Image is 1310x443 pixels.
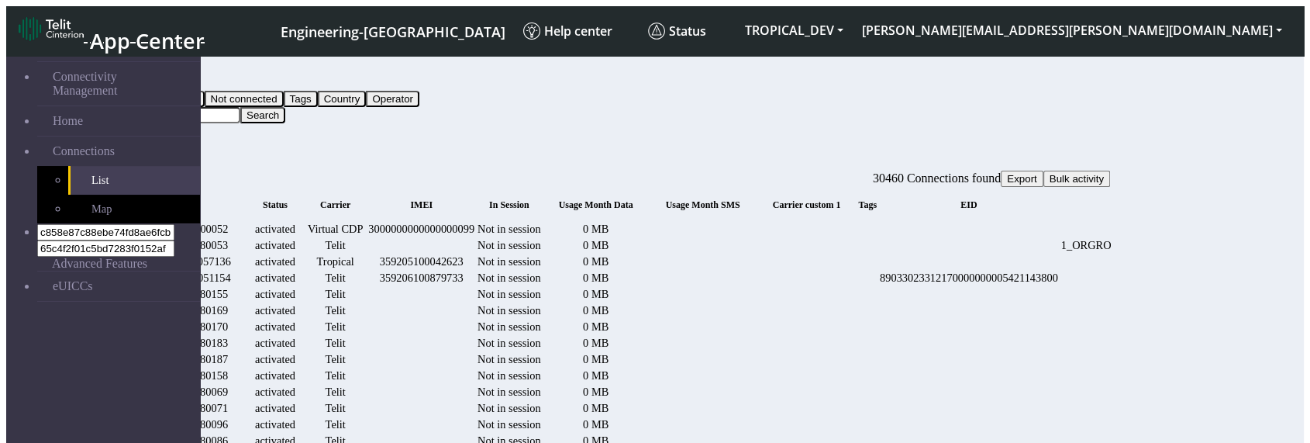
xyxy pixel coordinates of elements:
span: activated [255,337,295,349]
a: Your current platform instance [280,16,505,45]
div: Telit [305,418,365,431]
span: Status [648,22,706,40]
span: activated [255,255,295,268]
button: Bulk activity [1043,171,1110,187]
span: Not in session [477,402,541,414]
div: Telit [305,386,365,399]
a: Connections [37,137,200,166]
div: Telit [305,369,365,382]
span: 0 MB [583,255,608,268]
span: activated [255,386,295,398]
span: IMEI [410,199,433,210]
button: Operator [366,91,419,107]
div: 89033023312170000000005421143800 [880,272,1058,285]
a: List [68,166,200,195]
span: Not in session [477,239,541,251]
span: Not in session [477,337,541,349]
span: Not in session [477,353,541,365]
span: Not in session [477,320,541,333]
span: 0 MB [583,239,608,251]
div: Telit [305,288,365,301]
span: List [91,174,109,187]
span: Not in session [477,418,541,431]
span: Connections [53,144,115,158]
div: Telit [305,304,365,317]
button: Tags [284,91,318,107]
span: activated [255,272,295,284]
a: App Center [19,12,202,50]
div: Telit [305,320,365,334]
span: 0 MB [583,272,608,284]
div: Telit [305,272,365,285]
button: Export [1001,171,1043,187]
span: Export [1007,173,1037,185]
span: In Session [489,199,529,210]
span: activated [255,304,295,317]
a: eUICCs [37,272,200,301]
span: Map [91,202,112,216]
div: Tropical [305,255,365,268]
span: 0 MB [583,402,608,414]
button: TROPICAL_DEV [736,16,853,44]
span: Not in session [477,386,541,398]
span: Usage Month Data [559,199,633,210]
span: Tags [858,199,877,210]
span: Advanced Features [52,257,147,271]
button: Country [318,91,367,107]
a: Map [68,195,200,223]
span: 0 MB [583,223,608,235]
div: 359205100042623 [368,255,474,268]
div: 359206100879733 [368,272,474,285]
span: activated [255,320,295,333]
span: Carrier [320,199,350,210]
span: 0 MB [583,304,608,317]
span: 0 MB [583,369,608,382]
span: 0 MB [583,320,608,333]
span: 0 MB [583,418,608,431]
div: 3000000000000000099 [368,223,474,236]
button: Search [240,107,285,123]
img: logo-telit-cinterion-gw-new.png [19,16,84,41]
span: activated [255,402,295,414]
span: Bulk activity [1050,173,1104,185]
span: activated [255,288,295,300]
span: activated [255,418,295,431]
span: Not in session [477,304,541,317]
span: EID [960,199,977,210]
span: Status [263,199,288,210]
div: Connections [103,157,1110,171]
span: Not in session [477,288,541,300]
div: Virtual CDP [305,223,365,236]
a: Home [37,106,200,136]
a: Status [642,16,736,46]
span: Help center [523,22,612,40]
span: Carrier custom 1 [773,199,841,210]
div: fitlers menu [103,135,1110,149]
img: status.svg [648,22,665,40]
button: [PERSON_NAME][EMAIL_ADDRESS][PERSON_NAME][DOMAIN_NAME] [853,16,1291,44]
span: Not in session [477,255,541,268]
a: Connectivity Management [37,62,200,106]
div: Telit [305,402,365,415]
span: activated [255,353,295,365]
span: 0 MB [583,288,608,300]
div: Telit [305,239,365,252]
button: Not connected [205,91,284,107]
span: activated [255,239,295,251]
span: Not in session [477,223,541,235]
div: Telit [305,353,365,366]
span: 0 MB [583,337,608,349]
span: 30460 Connections found [873,171,1001,185]
span: Usage Month SMS [666,199,740,210]
span: Not in session [477,272,541,284]
span: Not in session [477,369,541,382]
a: Help center [517,16,642,46]
span: activated [255,369,295,382]
span: 0 MB [583,353,608,365]
div: Telit [305,337,365,350]
img: knowledge.svg [523,22,540,40]
span: App Center [90,26,205,55]
span: 0 MB [583,386,608,398]
span: activated [255,223,295,235]
span: Engineering-[GEOGRAPHIC_DATA] [281,22,505,41]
